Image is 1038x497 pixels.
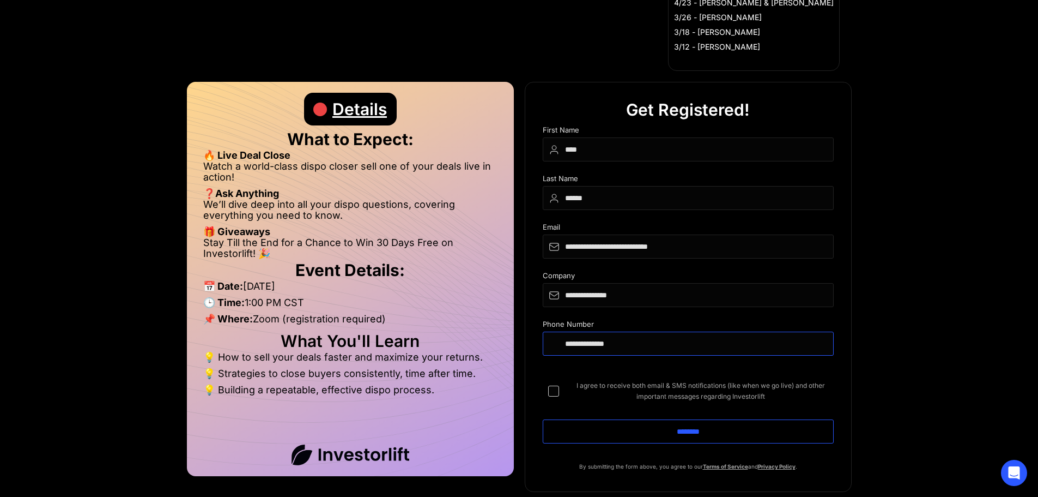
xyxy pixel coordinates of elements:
div: Email [543,223,834,235]
li: 1:00 PM CST [203,297,497,314]
li: 💡 Building a repeatable, effective dispo process. [203,385,497,396]
strong: Event Details: [295,260,405,280]
li: Watch a world-class dispo closer sell one of your deals live in action! [203,161,497,188]
div: Details [332,93,387,125]
p: By submitting the form above, you agree to our and . [543,461,834,472]
div: First Name [543,126,834,137]
strong: 📅 Date: [203,280,243,292]
span: I agree to receive both email & SMS notifications (like when we go live) and other important mess... [568,380,834,402]
li: [DATE] [203,281,497,297]
strong: What to Expect: [287,129,414,149]
strong: 🎁 Giveaways [203,226,270,237]
li: 💡 Strategies to close buyers consistently, time after time. [203,368,497,385]
form: DIspo Day Main Form [543,126,834,461]
div: Last Name [543,175,834,186]
h2: What You'll Learn [203,336,497,346]
a: Privacy Policy [758,463,796,470]
div: Phone Number [543,320,834,332]
strong: 🕒 Time: [203,297,245,308]
li: Zoom (registration required) [203,314,497,330]
div: Company [543,272,834,283]
li: We’ll dive deep into all your dispo questions, covering everything you need to know. [203,199,497,226]
strong: ❓Ask Anything [203,188,279,199]
li: 💡 How to sell your deals faster and maximize your returns. [203,352,497,368]
div: Open Intercom Messenger [1001,460,1027,486]
strong: 🔥 Live Deal Close [203,149,290,161]
strong: 📌 Where: [203,313,253,325]
div: Get Registered! [626,93,750,126]
li: Stay Till the End for a Chance to Win 30 Days Free on Investorlift! 🎉 [203,237,497,259]
a: Terms of Service [703,463,748,470]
